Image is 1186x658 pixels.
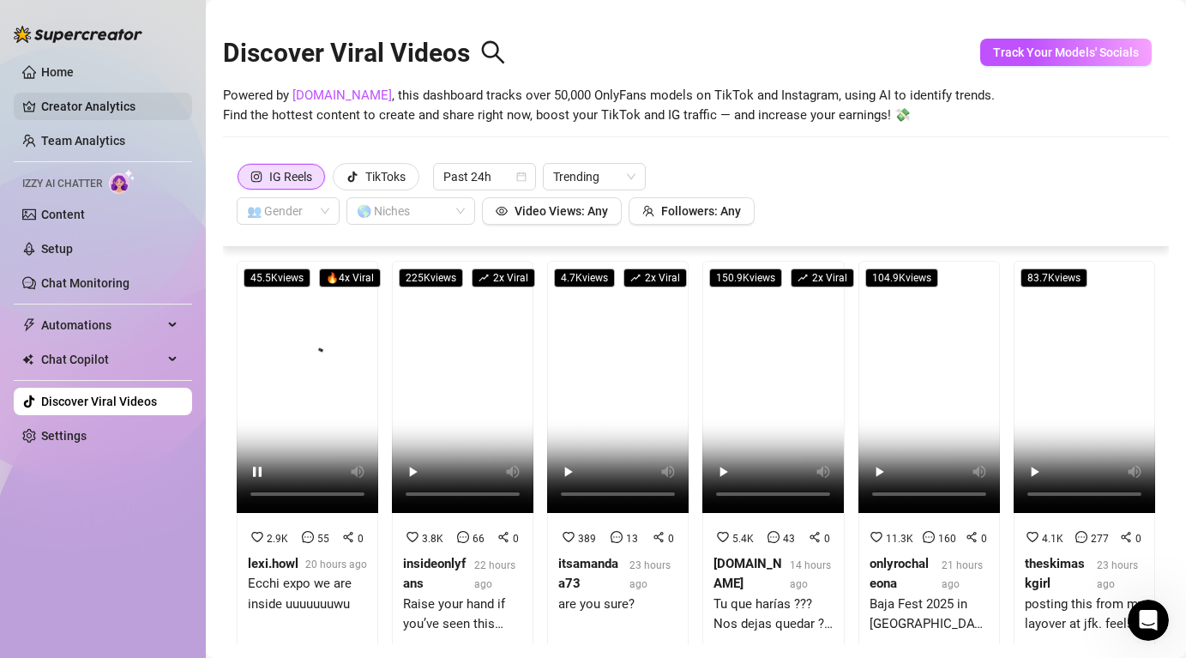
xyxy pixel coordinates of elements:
span: 0 [981,533,987,545]
span: rise [479,273,489,283]
span: 0 [513,533,519,545]
span: Track Your Models' Socials [993,45,1139,59]
button: Track Your Models' Socials [980,39,1152,66]
strong: onlyrochaleona [870,556,929,592]
span: calendar [516,172,527,182]
img: logo-BBDzfeDw.svg [14,26,142,43]
span: heart [406,531,418,543]
span: 0 [668,533,674,545]
span: message [923,531,935,543]
div: Baja Fest 2025 in [GEOGRAPHIC_DATA] 🥳💋 [870,595,989,635]
span: Powered by , this dashboard tracks over 50,000 OnlyFans models on TikTok and Instagram, using AI ... [223,86,995,126]
span: 23 hours ago [629,559,671,590]
a: Setup [41,242,73,256]
span: message [302,531,314,543]
div: Raise your hand if you’ve seen this ICONIC scene 🙋‍♀️ @theangelawhite⁠ EPISODE OUT NOW🎙️⁠🔥⁠ @cjsp... [403,595,522,635]
span: Izzy AI Chatter [22,176,102,192]
span: 2 x Viral [623,269,687,287]
div: Ecchi expo we are inside uuuuuuuwu [248,574,367,614]
span: heart [251,531,263,543]
span: thunderbolt [22,318,36,332]
span: search [480,39,506,65]
span: share-alt [966,531,978,543]
a: Creator Analytics [41,93,178,120]
span: 21 hours ago [942,559,983,590]
span: 0 [824,533,830,545]
span: share-alt [497,531,509,543]
span: 83.7K views [1020,269,1087,287]
span: share-alt [809,531,821,543]
span: 45.5K views [244,269,310,287]
span: 22 hours ago [474,559,515,590]
a: [DOMAIN_NAME] [292,88,392,103]
span: 🔥 4 x Viral [319,269,381,287]
div: TikToks [365,164,406,190]
span: 5.4K [732,533,754,545]
span: tik-tok [346,171,358,183]
span: 0 [1135,533,1141,545]
span: message [768,531,780,543]
div: posting this from my layover at jfk. feels right to let y’all know what’s going on. i’m just hear... [1025,595,1144,635]
h2: Discover Viral Videos [223,37,506,69]
span: 2 x Viral [472,269,535,287]
strong: insideonlyfans [403,556,466,592]
span: rise [630,273,641,283]
a: Content [41,208,85,221]
div: IG Reels [269,164,312,190]
span: Chat Copilot [41,346,163,373]
iframe: Intercom live chat [1128,600,1169,641]
span: 11.3K [886,533,913,545]
span: 66 [473,533,485,545]
span: 389 [578,533,596,545]
span: 3.8K [422,533,443,545]
span: 20 hours ago [305,558,367,570]
span: message [457,531,469,543]
span: heart [563,531,575,543]
span: Past 24h [443,164,526,190]
span: share-alt [653,531,665,543]
span: 0 [358,533,364,545]
span: 2.9K [267,533,288,545]
span: team [642,205,654,217]
span: heart [1026,531,1039,543]
span: heart [870,531,882,543]
span: Automations [41,311,163,339]
a: Chat Monitoring [41,276,129,290]
button: Video Views: Any [482,197,622,225]
strong: theskimaskgirl [1025,556,1085,592]
span: 2 x Viral [791,269,854,287]
span: 4.7K views [554,269,615,287]
span: 160 [938,533,956,545]
span: 13 [626,533,638,545]
span: share-alt [1120,531,1132,543]
button: Followers: Any [629,197,755,225]
strong: lexi.howl [248,556,298,571]
span: 14 hours ago [790,559,831,590]
span: 225K views [399,269,463,287]
a: Home [41,65,74,79]
strong: [DOMAIN_NAME] [713,556,782,592]
div: are you sure? [558,595,677,615]
span: rise [798,273,808,283]
span: Video Views: Any [515,204,608,218]
span: instagram [250,171,262,183]
span: eye [496,205,508,217]
span: 23 hours ago [1097,559,1138,590]
span: 43 [783,533,795,545]
strong: itsamandaa73 [558,556,618,592]
img: AI Chatter [109,169,135,194]
span: 4.1K [1042,533,1063,545]
span: message [1075,531,1087,543]
span: 104.9K views [865,269,938,287]
span: 277 [1091,533,1109,545]
div: Tu que harías ??? Nos dejas quedar ? 🥹 [713,595,833,635]
span: Followers: Any [661,204,741,218]
span: Trending [553,164,635,190]
span: heart [717,531,729,543]
a: Settings [41,429,87,443]
span: 150.9K views [709,269,782,287]
img: Chat Copilot [22,353,33,365]
a: Team Analytics [41,134,125,148]
span: message [611,531,623,543]
span: 55 [317,533,329,545]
